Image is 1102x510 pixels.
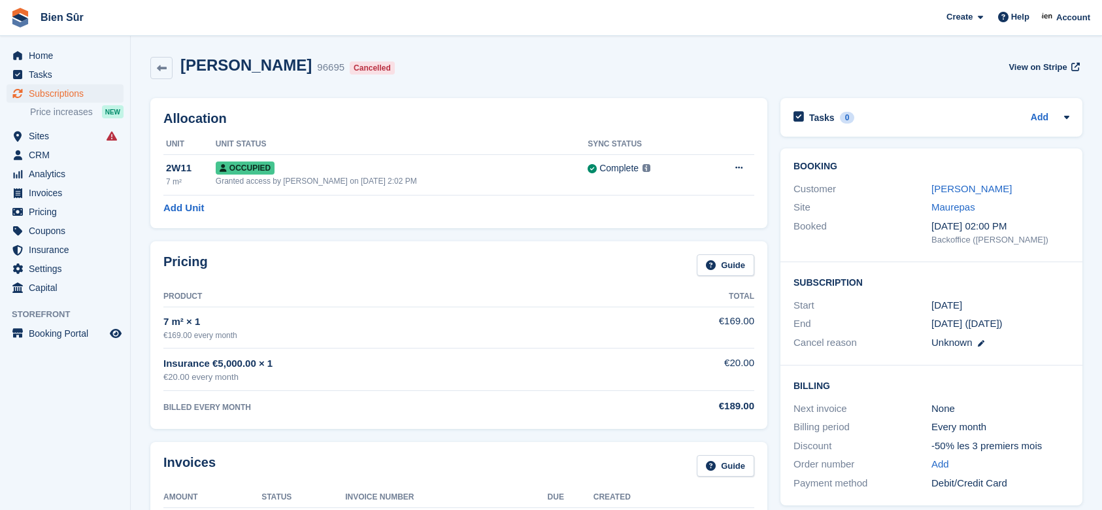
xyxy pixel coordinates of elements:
div: Insurance €5,000.00 × 1 [163,356,610,371]
div: €189.00 [610,399,754,414]
div: Order number [793,457,931,472]
div: Cancel reason [793,335,931,350]
span: Create [946,10,973,24]
img: stora-icon-8386f47178a22dfd0bd8f6a31ec36ba5ce8667c1dd55bd0f319d3a0aa187defe.svg [10,8,30,27]
div: Site [793,200,931,215]
a: menu [7,146,124,164]
div: 7 m² × 1 [163,314,610,330]
div: BILLED EVERY MONTH [163,401,610,413]
span: Account [1056,11,1090,24]
div: Start [793,298,931,313]
div: 7 m² [166,176,216,188]
img: Asmaa Habri [1041,10,1054,24]
div: -50% les 3 premiers mois [931,439,1069,454]
span: Subscriptions [29,84,107,103]
a: menu [7,260,124,278]
th: Unit Status [216,134,588,155]
a: menu [7,84,124,103]
a: menu [7,65,124,84]
a: Add [1031,110,1048,126]
span: Capital [29,279,107,297]
div: Backoffice ([PERSON_NAME]) [931,233,1069,246]
div: Next invoice [793,401,931,416]
div: 0 [840,112,855,124]
div: €169.00 every month [163,330,610,341]
div: Booked [793,219,931,246]
th: Unit [163,134,216,155]
span: Invoices [29,184,107,202]
span: View on Stripe [1009,61,1067,74]
div: 2W11 [166,161,216,176]
div: Discount [793,439,931,454]
a: menu [7,46,124,65]
div: Customer [793,182,931,197]
a: Guide [697,254,754,276]
a: Price increases NEW [30,105,124,119]
a: View on Stripe [1003,56,1082,78]
a: Add [931,457,949,472]
a: menu [7,203,124,221]
a: Bien Sûr [35,7,89,28]
span: Storefront [12,308,130,321]
a: Preview store [108,326,124,341]
h2: Allocation [163,111,754,126]
h2: Subscription [793,275,1069,288]
th: Status [261,487,345,508]
a: menu [7,222,124,240]
a: [PERSON_NAME] [931,183,1012,194]
a: Maurepas [931,201,975,212]
a: menu [7,241,124,259]
th: Product [163,286,610,307]
div: €20.00 every month [163,371,610,384]
th: Amount [163,487,261,508]
h2: Billing [793,379,1069,392]
a: menu [7,324,124,343]
div: [DATE] 02:00 PM [931,219,1069,234]
div: Complete [599,161,639,175]
a: menu [7,184,124,202]
div: Granted access by [PERSON_NAME] on [DATE] 2:02 PM [216,175,588,187]
span: CRM [29,146,107,164]
span: Insurance [29,241,107,259]
th: Created [593,487,754,508]
h2: Tasks [809,112,835,124]
span: Unknown [931,337,973,348]
h2: Pricing [163,254,208,276]
span: Booking Portal [29,324,107,343]
span: [DATE] ([DATE]) [931,318,1003,329]
td: €169.00 [610,307,754,348]
span: Pricing [29,203,107,221]
a: menu [7,165,124,183]
a: menu [7,279,124,297]
div: None [931,401,1069,416]
img: icon-info-grey-7440780725fd019a000dd9b08b2336e03edf1995a4989e88bcd33f0948082b44.svg [643,164,650,172]
div: Cancelled [350,61,395,75]
th: Sync Status [588,134,703,155]
a: Add Unit [163,201,204,216]
div: Payment method [793,476,931,491]
a: Guide [697,455,754,477]
i: Smart entry sync failures have occurred [107,131,117,141]
div: NEW [102,105,124,118]
span: Tasks [29,65,107,84]
time: 2025-07-20 23:00:00 UTC [931,298,962,313]
h2: Booking [793,161,1069,172]
span: Sites [29,127,107,145]
span: Coupons [29,222,107,240]
h2: Invoices [163,455,216,477]
span: Settings [29,260,107,278]
span: Analytics [29,165,107,183]
td: €20.00 [610,348,754,391]
span: Occupied [216,161,275,175]
div: Every month [931,420,1069,435]
span: Help [1011,10,1029,24]
a: menu [7,127,124,145]
div: End [793,316,931,331]
th: Due [548,487,593,508]
div: Billing period [793,420,931,435]
span: Home [29,46,107,65]
th: Total [610,286,754,307]
span: Price increases [30,106,93,118]
th: Invoice Number [345,487,547,508]
div: 96695 [317,60,344,75]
